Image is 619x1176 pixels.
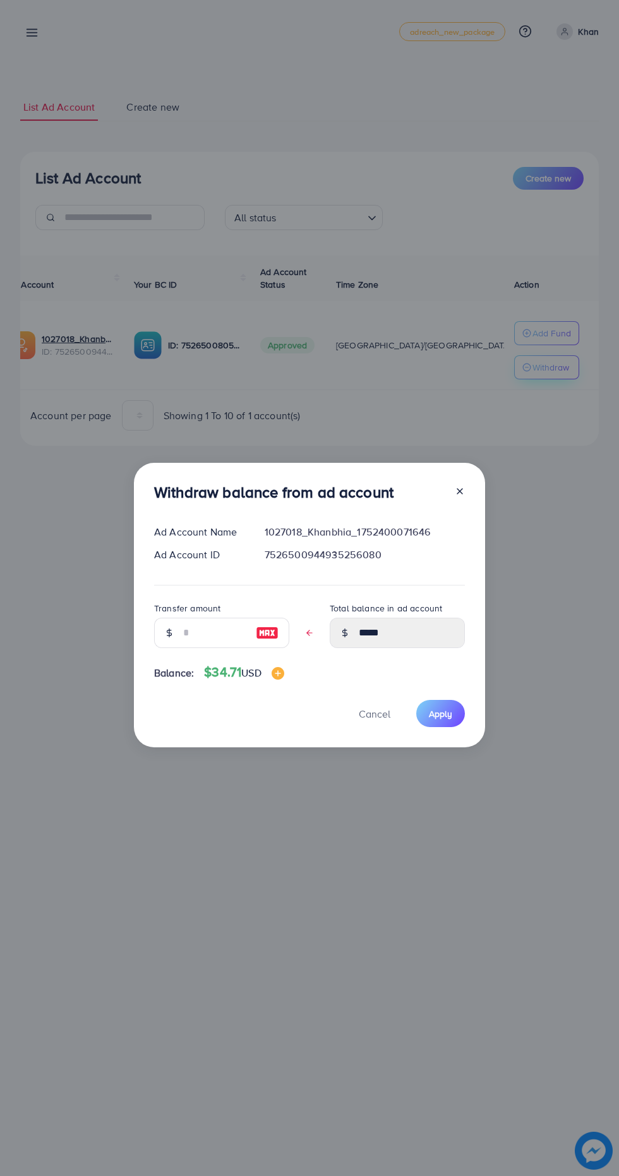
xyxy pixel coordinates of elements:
[359,707,390,721] span: Cancel
[272,667,284,680] img: image
[144,548,255,562] div: Ad Account ID
[255,548,475,562] div: 7526500944935256080
[154,483,394,501] h3: Withdraw balance from ad account
[154,666,194,680] span: Balance:
[416,700,465,727] button: Apply
[429,707,452,720] span: Apply
[144,525,255,539] div: Ad Account Name
[154,602,220,615] label: Transfer amount
[343,700,406,727] button: Cancel
[204,665,284,680] h4: $34.71
[255,525,475,539] div: 1027018_Khanbhia_1752400071646
[241,666,261,680] span: USD
[256,625,279,640] img: image
[330,602,442,615] label: Total balance in ad account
